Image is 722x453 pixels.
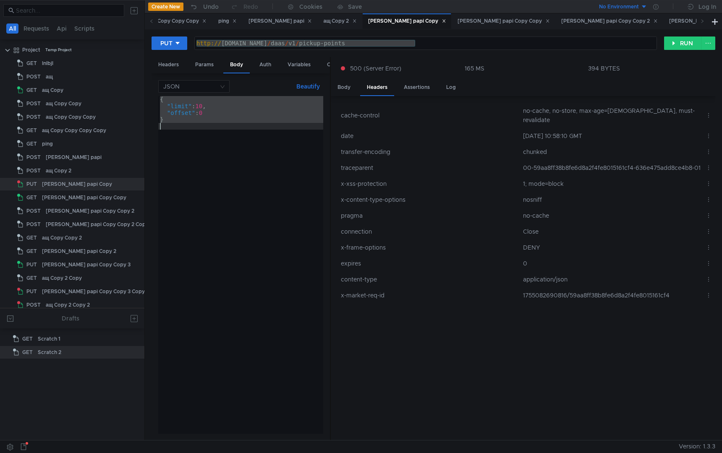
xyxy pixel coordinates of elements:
[54,23,69,34] button: Api
[42,285,145,298] div: [PERSON_NAME] papi Copy Copy 3 Copy
[337,103,520,128] td: cache-control
[337,208,520,224] td: pragma
[350,64,401,73] span: 500 (Server Error)
[26,164,41,177] span: POST
[21,23,52,34] button: Requests
[26,57,37,70] span: GET
[218,17,237,26] div: ping
[183,0,225,13] button: Undo
[337,192,520,208] td: x-content-type-options
[6,23,18,34] button: All
[320,57,348,73] div: Other
[26,151,41,164] span: POST
[337,144,520,160] td: transfer-encoding
[520,208,702,224] td: no-cache
[337,287,520,303] td: x-market-req-id
[561,17,657,26] div: [PERSON_NAME] papi Copy Copy 2
[152,36,187,50] button: PUT
[360,80,394,96] div: Headers
[38,333,60,345] div: Scratch 1
[46,164,71,177] div: ащ Copy 2
[16,6,119,15] input: Search...
[42,272,82,284] div: ащ Copy 2 Copy
[337,128,520,144] td: date
[588,65,620,72] div: 394 BYTES
[46,299,90,311] div: ащ Copy 2 Copy 2
[26,97,41,110] span: POST
[26,84,37,96] span: GET
[348,4,362,10] div: Save
[331,80,357,95] div: Body
[324,17,357,26] div: ащ Copy 2
[225,0,264,13] button: Redo
[148,3,183,11] button: Create New
[46,218,149,231] div: [PERSON_NAME] papi Copy Copy 2 Copy
[46,151,102,164] div: [PERSON_NAME] papi
[42,232,82,244] div: ащ Copy Copy 2
[520,255,702,271] td: 0
[46,205,134,217] div: [PERSON_NAME] papi Copy Copy 2
[188,57,220,73] div: Params
[520,240,702,255] td: DENY
[46,97,81,110] div: ащ Copy Copy
[249,17,312,26] div: [PERSON_NAME] papi
[26,218,41,231] span: POST
[281,57,317,73] div: Variables
[397,80,437,95] div: Assertions
[22,346,33,359] span: GET
[42,57,53,70] div: lnlbjl
[368,17,446,26] div: [PERSON_NAME] papi Copy
[152,57,186,73] div: Headers
[42,191,126,204] div: [PERSON_NAME] papi Copy Copy
[26,205,41,217] span: POST
[26,272,37,284] span: GET
[698,2,716,12] div: Log In
[520,271,702,287] td: application/json
[46,111,96,123] div: ащ Copy Copy Copy
[520,176,702,192] td: 1; mode=block
[62,313,79,323] div: Drafts
[203,2,219,12] div: Undo
[26,258,37,271] span: PUT
[26,138,37,150] span: GET
[42,178,112,190] div: [PERSON_NAME] papi Copy
[520,224,702,240] td: Close
[337,271,520,287] td: content-type
[337,224,520,240] td: connection
[42,84,63,96] div: ащ Copy
[520,103,702,128] td: no-cache, no-store, max-age=[DEMOGRAPHIC_DATA], must-revalidate
[22,44,40,56] div: Project
[293,81,323,91] button: Beautify
[243,2,258,12] div: Redo
[42,245,116,258] div: [PERSON_NAME] papi Copy 2
[26,245,37,258] span: GET
[520,287,702,303] td: 1755082690816/59aa8ff38b8fe6d8a2f4fe8015161cf4
[22,333,33,345] span: GET
[42,124,106,137] div: ащ Copy Copy Copy Copy
[299,2,322,12] div: Cookies
[26,124,37,137] span: GET
[465,65,484,72] div: 165 MS
[520,160,702,176] td: 00-59aa8ff38b8fe6d8a2f4fe8015161cf4-636e475add8ce4b8-01
[26,285,37,298] span: PUT
[253,57,278,73] div: Auth
[337,160,520,176] td: traceparent
[135,17,207,26] div: ащ Copy Copy Copy Copy
[45,44,72,56] div: Temp Project
[520,144,702,160] td: chunked
[664,36,701,50] button: RUN
[26,299,41,311] span: POST
[38,346,61,359] div: Scratch 2
[337,255,520,271] td: expires
[72,23,97,34] button: Scripts
[26,191,37,204] span: GET
[42,258,131,271] div: [PERSON_NAME] papi Copy Copy 3
[599,3,639,11] div: No Environment
[439,80,463,95] div: Log
[337,176,520,192] td: x-xss-protection
[679,440,715,453] span: Version: 1.3.3
[160,39,173,48] div: PUT
[46,70,53,83] div: ащ
[337,240,520,255] td: x-frame-options
[26,111,41,123] span: POST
